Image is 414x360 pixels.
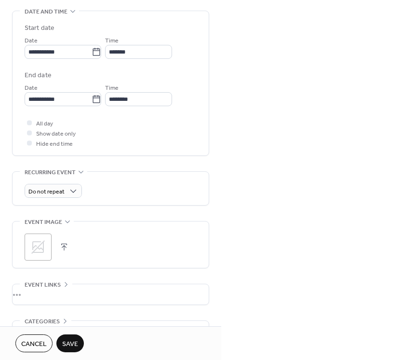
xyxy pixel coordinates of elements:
span: Date [25,83,38,93]
span: Do not repeat [28,186,65,197]
div: End date [25,70,52,81]
span: All day [36,119,53,129]
div: ••• [13,284,209,305]
span: Date [25,36,38,46]
span: Event links [25,280,61,290]
span: Hide end time [36,139,73,149]
span: Categories [25,317,60,327]
span: Time [105,83,119,93]
div: Start date [25,23,54,33]
span: Time [105,36,119,46]
span: Save [62,339,78,349]
span: Cancel [21,339,47,349]
div: ••• [13,321,209,341]
button: Save [56,334,84,352]
div: ; [25,234,52,261]
button: Cancel [15,334,53,352]
span: Date and time [25,7,67,17]
span: Show date only [36,129,76,139]
span: Event image [25,217,62,227]
span: Recurring event [25,167,76,178]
